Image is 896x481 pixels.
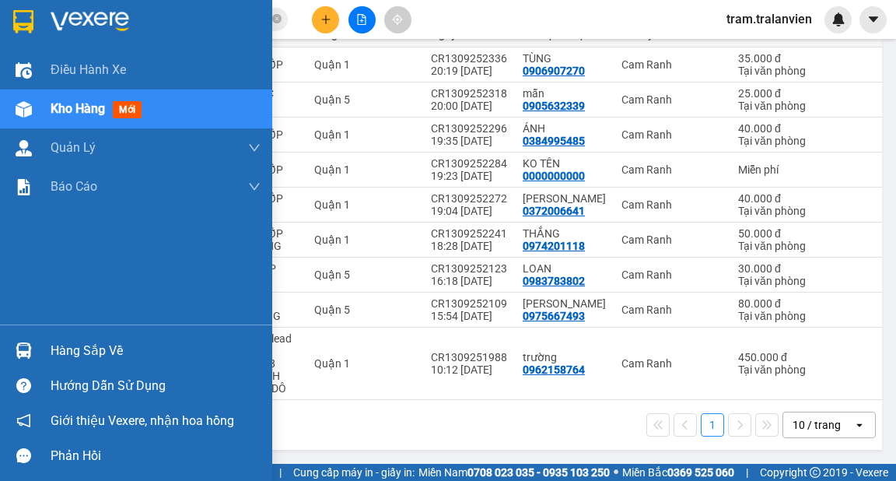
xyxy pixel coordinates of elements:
span: Cung cấp máy in - giấy in: [293,464,415,481]
span: plus [320,14,331,25]
div: Miễn phí [738,163,808,176]
div: Quận 1 [314,198,415,211]
div: 0983783802 [523,275,585,287]
div: Cam Ranh [621,58,723,71]
div: Quận 5 [314,269,415,281]
div: Cam Ranh [621,357,723,370]
div: 15:54 [DATE] [431,310,507,322]
div: CR1309252318 [431,87,507,100]
span: Miền Bắc [622,464,734,481]
div: Cam Ranh [621,304,723,316]
div: Tại văn phòng [738,100,808,112]
div: Tại văn phòng [738,240,808,252]
div: CR1309252272 [431,192,507,205]
img: logo.jpg [169,19,206,57]
span: message [16,448,31,463]
span: | [746,464,748,481]
span: caret-down [866,12,880,26]
button: 1 [701,413,724,437]
div: 10 / trang [793,417,841,433]
div: 450.000 đ [738,351,808,363]
div: Quận 1 [314,128,415,141]
img: warehouse-icon [16,101,32,118]
div: 0974201118 [523,240,585,252]
div: Hàng sắp về [51,339,261,363]
b: Trà Lan Viên - Gửi khách hàng [96,23,154,177]
b: Trà Lan Viên [19,100,57,174]
span: down [248,142,261,154]
div: Cam Ranh [621,163,723,176]
div: CR1309252336 [431,52,507,65]
div: ÁNH [523,122,606,135]
span: Điều hành xe [51,60,126,79]
button: plus [312,6,339,33]
div: Tại văn phòng [738,205,808,217]
div: KO TÊN [523,157,606,170]
span: down [248,181,261,193]
span: ⚪️ [614,469,618,476]
div: Quận 1 [314,58,415,71]
div: CR1309252241 [431,227,507,240]
div: 40.000 đ [738,122,808,135]
svg: open [853,419,866,431]
div: CR1309252123 [431,262,507,275]
strong: 0708 023 035 - 0935 103 250 [467,466,610,479]
div: 20:00 [DATE] [431,100,507,112]
div: LOAN [523,262,606,275]
div: 50.000 đ [738,227,808,240]
div: 20:19 [DATE] [431,65,507,77]
div: Quận 5 [314,93,415,106]
b: [DOMAIN_NAME] [131,59,214,72]
div: 35.000 đ [738,52,808,65]
div: PHẠM THỊ BÉ [523,192,606,205]
div: 0962158764 [523,363,585,376]
span: question-circle [16,378,31,393]
button: aim [384,6,411,33]
span: Báo cáo [51,177,97,196]
div: 0975667493 [523,310,585,322]
div: Quận 5 [314,304,415,316]
span: notification [16,413,31,428]
span: | [279,464,282,481]
div: Cam Ranh [621,233,723,246]
span: Miền Nam [418,464,610,481]
img: solution-icon [16,179,32,195]
div: Tại văn phòng [738,275,808,287]
span: mới [113,101,142,118]
div: trường [523,351,606,363]
div: Hướng dẫn sử dụng [51,374,261,398]
li: (c) 2017 [131,74,214,93]
img: icon-new-feature [831,12,845,26]
div: Tại văn phòng [738,310,808,322]
div: Cam Ranh [621,93,723,106]
div: 19:23 [DATE] [431,170,507,182]
button: file-add [348,6,376,33]
img: warehouse-icon [16,342,32,359]
span: close-circle [272,14,282,23]
img: logo-vxr [13,10,33,33]
div: Quận 1 [314,163,415,176]
div: THẮNG [523,227,606,240]
div: VÕ THU NGỌC [523,297,606,310]
span: tram.tralanvien [714,9,824,29]
div: Cam Ranh [621,269,723,281]
span: Kho hàng [51,101,105,116]
div: Cam Ranh [621,198,723,211]
div: 80.000 đ [738,297,808,310]
div: CR1309252296 [431,122,507,135]
button: caret-down [859,6,887,33]
div: CR1309252109 [431,297,507,310]
div: 0384995485 [523,135,585,147]
div: Phản hồi [51,444,261,468]
div: 10:12 [DATE] [431,363,507,376]
div: 19:04 [DATE] [431,205,507,217]
img: warehouse-icon [16,62,32,79]
div: Quận 1 [314,233,415,246]
strong: 0369 525 060 [667,466,734,479]
div: CR1309251988 [431,351,507,363]
img: warehouse-icon [16,140,32,156]
div: TÙNG [523,52,606,65]
div: 19:35 [DATE] [431,135,507,147]
span: file-add [356,14,367,25]
div: 40.000 đ [738,192,808,205]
